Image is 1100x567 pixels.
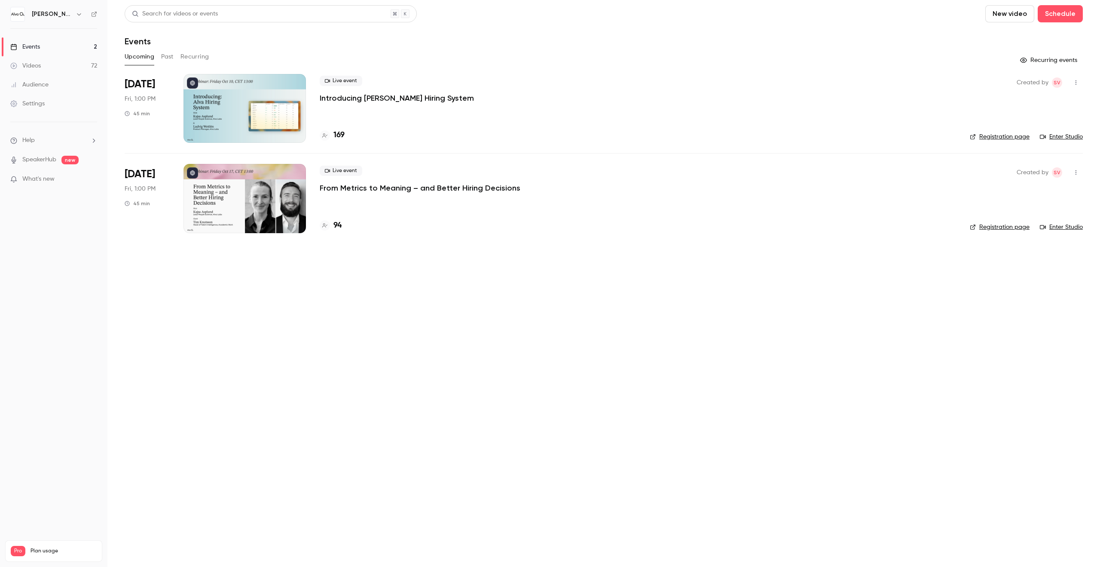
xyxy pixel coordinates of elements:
div: Audience [10,80,49,89]
button: Recurring [180,50,209,64]
a: SpeakerHub [22,155,56,164]
span: Help [22,136,35,145]
li: help-dropdown-opener [10,136,97,145]
h6: [PERSON_NAME] Labs [32,10,72,18]
h4: 169 [333,129,345,141]
button: Upcoming [125,50,154,64]
span: Sara Vinell [1052,77,1062,88]
button: New video [985,5,1034,22]
span: What's new [22,175,55,184]
div: Videos [10,62,41,70]
span: Sara Vinell [1052,167,1062,178]
button: Schedule [1038,5,1083,22]
h1: Events [125,36,151,46]
a: 169 [320,129,345,141]
a: Registration page [970,133,1030,141]
div: Oct 10 Fri, 1:00 PM (Europe/Stockholm) [125,74,170,143]
span: Fri, 1:00 PM [125,185,156,193]
a: From Metrics to Meaning – and Better Hiring Decisions [320,183,520,193]
h4: 94 [333,220,342,231]
span: Created by [1017,77,1048,88]
button: Recurring events [1016,53,1083,67]
a: 94 [320,220,342,231]
a: Introducing [PERSON_NAME] Hiring System [320,93,474,103]
img: Alva Labs [11,7,24,21]
button: Past [161,50,174,64]
div: Events [10,43,40,51]
span: Live event [320,76,362,86]
span: SV [1054,167,1060,178]
div: 45 min [125,200,150,207]
div: Oct 17 Fri, 1:00 PM (Europe/Stockholm) [125,164,170,233]
span: Fri, 1:00 PM [125,95,156,103]
span: Plan usage [31,548,97,555]
div: Search for videos or events [132,9,218,18]
span: [DATE] [125,77,155,91]
a: Enter Studio [1040,223,1083,231]
div: 45 min [125,110,150,117]
span: [DATE] [125,167,155,181]
span: Pro [11,546,25,556]
div: Settings [10,99,45,108]
a: Registration page [970,223,1030,231]
span: Live event [320,166,362,176]
a: Enter Studio [1040,133,1083,141]
span: SV [1054,77,1060,88]
span: new [61,156,79,164]
span: Created by [1017,167,1048,178]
